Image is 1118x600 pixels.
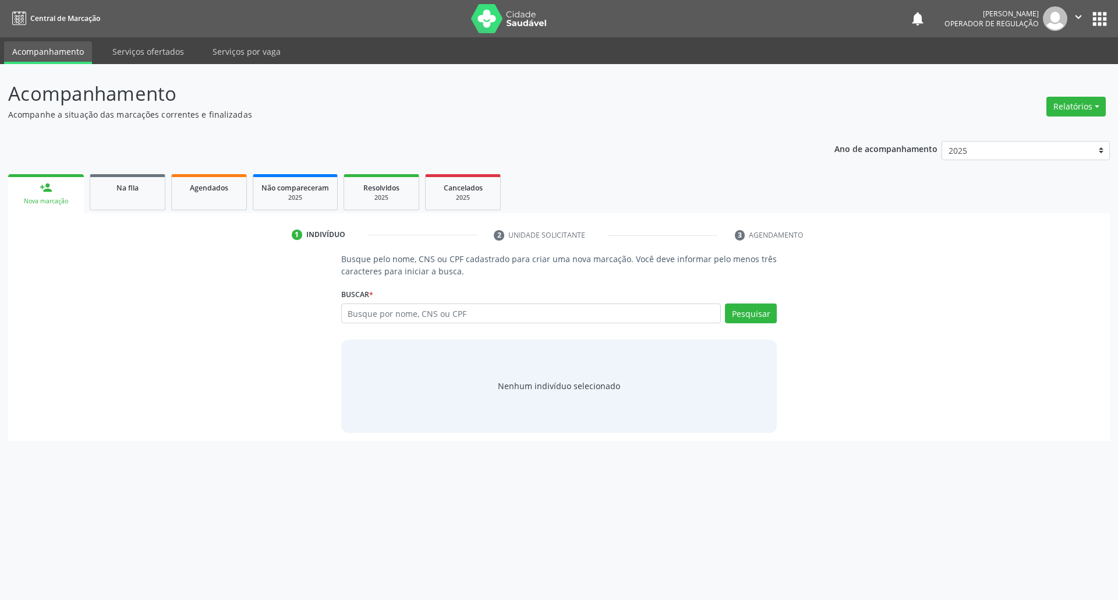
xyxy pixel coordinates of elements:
p: Busque pelo nome, CNS ou CPF cadastrado para criar uma nova marcação. Você deve informar pelo men... [341,253,777,277]
button: Relatórios [1046,97,1106,117]
button: Pesquisar [725,303,777,323]
button: apps [1089,9,1110,29]
label: Buscar [341,285,373,303]
span: Na fila [116,183,139,193]
div: Indivíduo [306,230,345,240]
div: 2025 [352,193,411,202]
a: Acompanhamento [4,41,92,64]
div: Nenhum indivíduo selecionado [498,380,620,392]
div: 2025 [261,193,329,202]
a: Serviços ofertados [104,41,192,62]
span: Resolvidos [363,183,399,193]
span: Não compareceram [261,183,329,193]
div: [PERSON_NAME] [944,9,1039,19]
input: Busque por nome, CNS ou CPF [341,303,721,323]
p: Ano de acompanhamento [834,141,937,156]
span: Cancelados [444,183,483,193]
button:  [1067,6,1089,31]
span: Agendados [190,183,228,193]
span: Operador de regulação [944,19,1039,29]
img: img [1043,6,1067,31]
div: 2025 [434,193,492,202]
button: notifications [910,10,926,27]
div: 1 [292,230,302,240]
p: Acompanhamento [8,79,779,108]
a: Central de Marcação [8,9,100,28]
a: Serviços por vaga [204,41,289,62]
div: Nova marcação [16,197,76,206]
span: Central de Marcação [30,13,100,23]
i:  [1072,10,1085,23]
div: person_add [40,181,52,194]
p: Acompanhe a situação das marcações correntes e finalizadas [8,108,779,121]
